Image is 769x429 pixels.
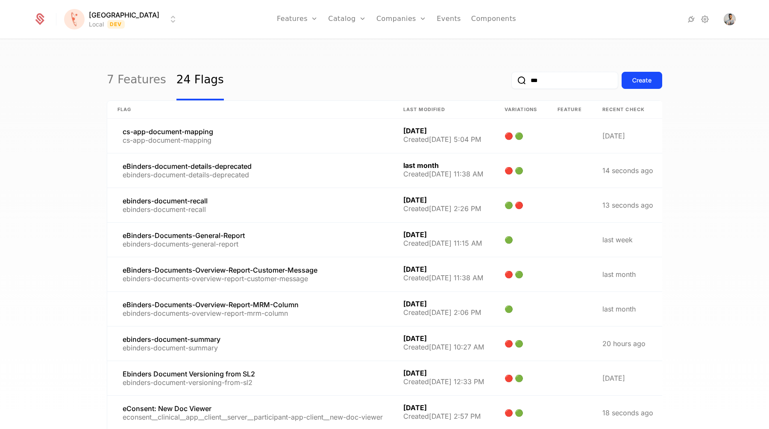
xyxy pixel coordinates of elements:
button: Open user button [724,13,736,25]
button: Create [622,72,662,89]
th: Last Modified [393,101,494,119]
a: Settings [700,14,710,24]
a: Integrations [686,14,696,24]
span: [GEOGRAPHIC_DATA] [89,10,159,20]
div: Create [632,76,652,85]
a: 24 Flags [176,60,224,100]
img: Florence [64,9,85,29]
th: Recent check [592,101,663,119]
img: Filip Ćurčić [724,13,736,25]
span: Dev [107,20,125,29]
th: Flag [107,101,393,119]
div: Local [89,20,104,29]
th: Feature [547,101,592,119]
th: Variations [494,101,547,119]
a: 7 Features [107,60,166,100]
button: Select environment [67,10,178,29]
